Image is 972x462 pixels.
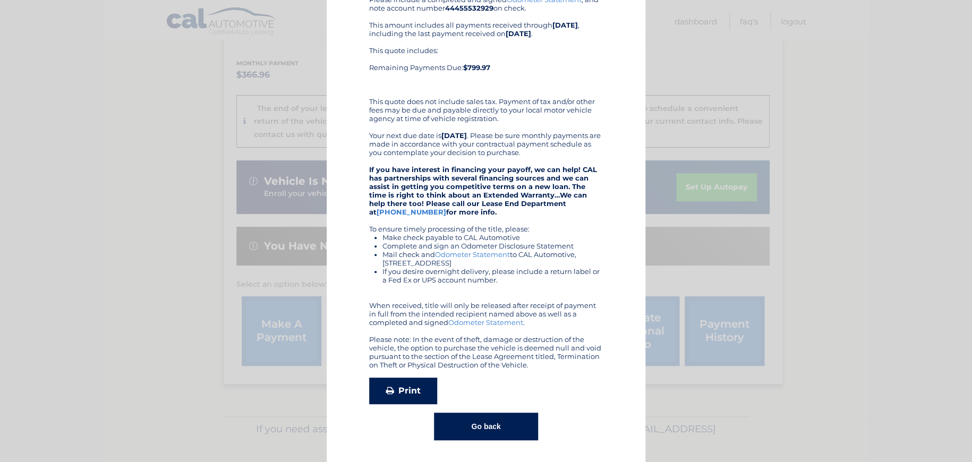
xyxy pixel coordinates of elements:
[435,250,510,259] a: Odometer Statement
[463,63,490,72] b: $799.97
[434,413,538,440] button: Go back
[369,46,603,89] div: This quote includes: Remaining Payments Due:
[441,131,467,140] b: [DATE]
[382,250,603,267] li: Mail check and to CAL Automotive, [STREET_ADDRESS]
[369,165,597,216] strong: If you have interest in financing your payoff, we can help! CAL has partnerships with several fin...
[448,318,523,327] a: Odometer Statement
[506,29,531,38] b: [DATE]
[369,378,437,404] a: Print
[445,4,493,12] b: 44455532929
[552,21,578,29] b: [DATE]
[382,233,603,242] li: Make check payable to CAL Automotive
[377,208,446,216] a: [PHONE_NUMBER]
[382,242,603,250] li: Complete and sign an Odometer Disclosure Statement
[382,267,603,284] li: If you desire overnight delivery, please include a return label or a Fed Ex or UPS account number.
